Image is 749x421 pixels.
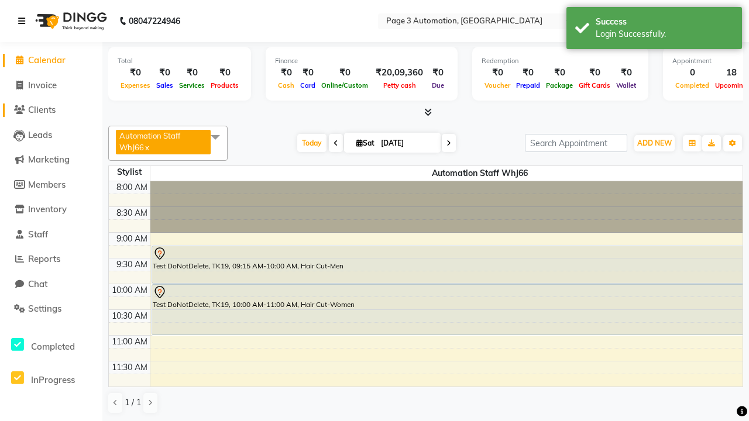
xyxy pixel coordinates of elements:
[153,81,176,89] span: Sales
[28,278,47,289] span: Chat
[672,81,712,89] span: Completed
[208,66,242,80] div: ₹0
[318,66,371,80] div: ₹0
[371,66,428,80] div: ₹20,09,360
[513,66,543,80] div: ₹0
[28,203,67,215] span: Inventory
[596,28,733,40] div: Login Successfully.
[576,81,613,89] span: Gift Cards
[153,66,176,80] div: ₹0
[297,81,318,89] span: Card
[576,66,613,80] div: ₹0
[3,129,99,142] a: Leads
[543,81,576,89] span: Package
[513,81,543,89] span: Prepaid
[118,66,153,80] div: ₹0
[31,374,75,385] span: InProgress
[28,54,66,65] span: Calendar
[275,66,297,80] div: ₹0
[297,66,318,80] div: ₹0
[672,66,712,80] div: 0
[28,303,61,314] span: Settings
[3,178,99,192] a: Members
[28,253,60,264] span: Reports
[114,258,150,271] div: 9:30 AM
[377,134,436,152] input: 2025-10-04
[109,284,150,296] div: 10:00 AM
[3,153,99,167] a: Marketing
[176,81,208,89] span: Services
[3,103,99,117] a: Clients
[3,278,99,291] a: Chat
[114,207,150,219] div: 8:30 AM
[634,135,675,151] button: ADD NEW
[3,203,99,216] a: Inventory
[114,233,150,245] div: 9:00 AM
[482,66,513,80] div: ₹0
[3,253,99,266] a: Reports
[3,54,99,67] a: Calendar
[109,336,150,348] div: 11:00 AM
[428,66,448,80] div: ₹0
[613,81,639,89] span: Wallet
[637,139,672,147] span: ADD NEW
[318,81,371,89] span: Online/Custom
[109,166,150,178] div: Stylist
[596,16,733,28] div: Success
[275,81,297,89] span: Cash
[28,229,48,240] span: Staff
[118,56,242,66] div: Total
[30,5,110,37] img: logo
[109,361,150,374] div: 11:30 AM
[380,81,419,89] span: Petty cash
[119,131,180,152] span: Automation Staff WhJ66
[482,56,639,66] div: Redemption
[3,79,99,92] a: Invoice
[118,81,153,89] span: Expenses
[28,80,57,91] span: Invoice
[28,129,52,140] span: Leads
[114,181,150,194] div: 8:00 AM
[129,5,180,37] b: 08047224946
[3,302,99,316] a: Settings
[28,104,56,115] span: Clients
[109,310,150,322] div: 10:30 AM
[28,179,66,190] span: Members
[28,154,70,165] span: Marketing
[543,66,576,80] div: ₹0
[353,139,377,147] span: Sat
[208,81,242,89] span: Products
[429,81,447,89] span: Due
[525,134,627,152] input: Search Appointment
[482,81,513,89] span: Voucher
[176,66,208,80] div: ₹0
[275,56,448,66] div: Finance
[3,228,99,241] a: Staff
[125,396,141,409] span: 1 / 1
[144,143,149,152] a: x
[613,66,639,80] div: ₹0
[297,134,327,152] span: Today
[31,341,75,352] span: Completed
